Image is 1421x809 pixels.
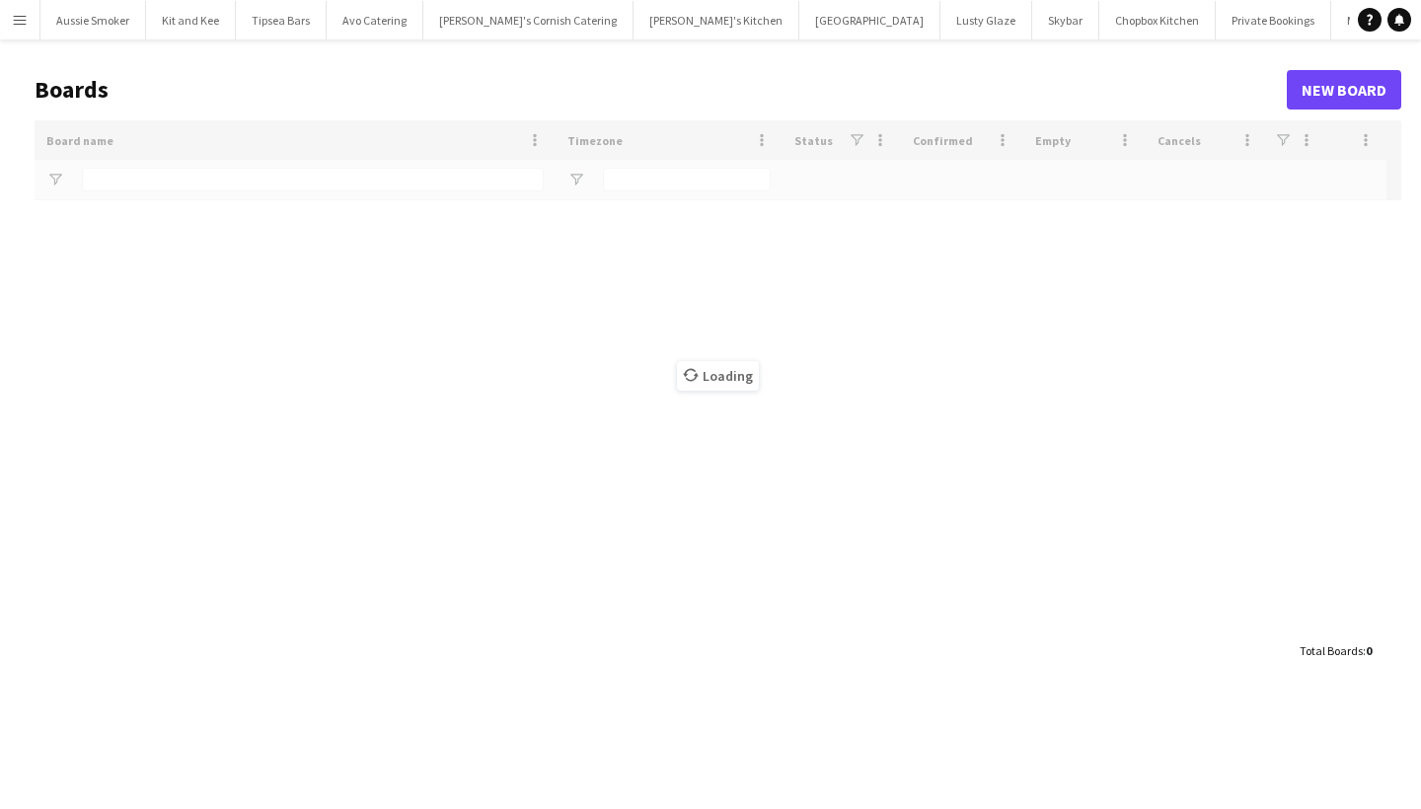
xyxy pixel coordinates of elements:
span: Total Boards [1300,643,1363,658]
button: [PERSON_NAME]'s Cornish Catering [423,1,634,39]
a: New Board [1287,70,1401,110]
button: Kit and Kee [146,1,236,39]
div: : [1300,631,1372,670]
button: [GEOGRAPHIC_DATA] [799,1,940,39]
span: Loading [677,361,759,391]
span: 0 [1366,643,1372,658]
button: Chopbox Kitchen [1099,1,1216,39]
button: Tipsea Bars [236,1,327,39]
button: Aussie Smoker [40,1,146,39]
button: Avo Catering [327,1,423,39]
h1: Boards [35,75,1287,105]
button: [PERSON_NAME]'s Kitchen [634,1,799,39]
button: Private Bookings [1216,1,1331,39]
button: Lusty Glaze [940,1,1032,39]
button: Skybar [1032,1,1099,39]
